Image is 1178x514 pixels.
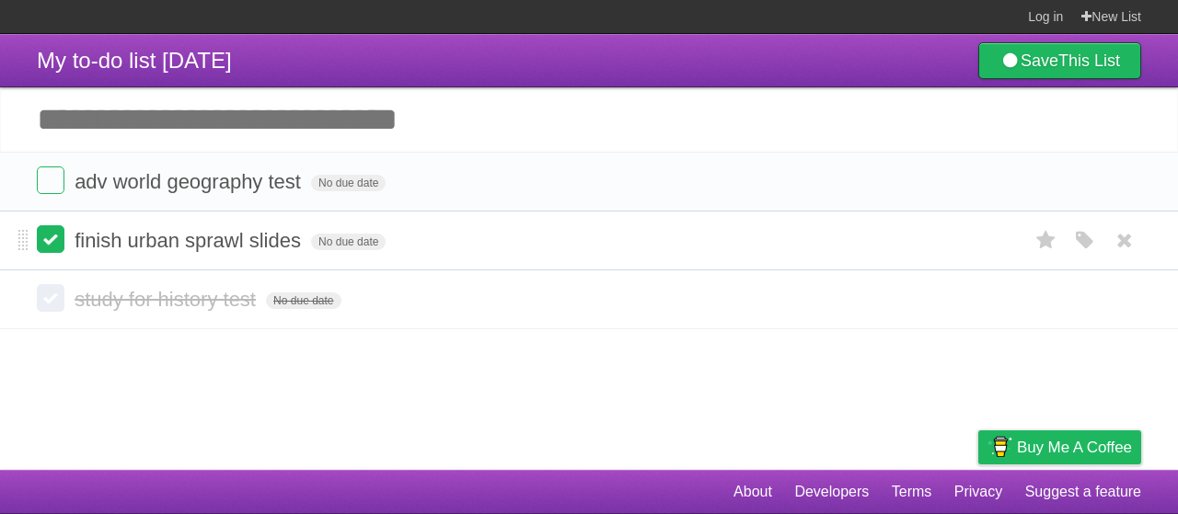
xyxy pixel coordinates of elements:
[954,474,1002,509] a: Privacy
[978,430,1141,464] a: Buy me a coffee
[37,284,64,312] label: Done
[1025,474,1141,509] a: Suggest a feature
[75,170,306,193] span: adv world geography test
[733,474,772,509] a: About
[794,474,869,509] a: Developers
[1017,431,1132,463] span: Buy me a coffee
[37,225,64,253] label: Done
[311,175,386,191] span: No due date
[987,431,1012,463] img: Buy me a coffee
[892,474,932,509] a: Terms
[1058,51,1120,70] b: This List
[75,229,306,252] span: finish urban sprawl slides
[75,288,260,311] span: study for history test
[311,234,386,250] span: No due date
[37,166,64,194] label: Done
[978,42,1141,79] a: SaveThis List
[37,48,232,73] span: My to-do list [DATE]
[1029,225,1064,256] label: Star task
[266,292,341,309] span: No due date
